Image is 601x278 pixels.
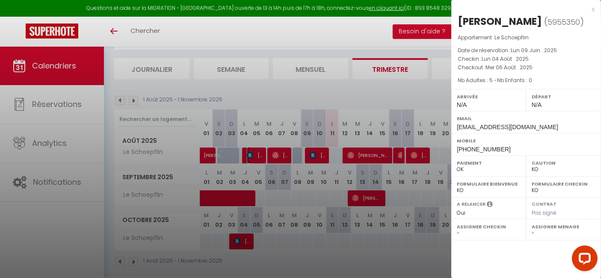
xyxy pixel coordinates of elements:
span: Nb Enfants : 0 [497,77,532,84]
label: Contrat [532,201,557,206]
span: Lun 09 Juin . 2025 [511,47,557,54]
i: Sélectionner OUI si vous souhaiter envoyer les séquences de messages post-checkout [487,201,493,210]
label: Formulaire Checkin [532,180,595,188]
span: Le Schoepflin [494,34,529,41]
label: Assigner Checkin [457,222,521,231]
div: x [451,4,595,15]
label: Mobile [457,136,595,145]
p: Checkin : [458,55,595,63]
label: Départ [532,92,595,101]
span: Pas signé [532,209,557,216]
p: Appartement : [458,33,595,42]
span: N/A [532,101,542,108]
span: ( ) [544,16,584,28]
iframe: LiveChat chat widget [565,242,601,278]
p: Date de réservation : [458,46,595,55]
span: Lun 04 Août . 2025 [482,55,529,62]
label: Paiement [457,159,521,167]
div: [PERSON_NAME] [458,15,542,28]
label: Caution [532,159,595,167]
label: A relancer [457,201,486,208]
span: [PHONE_NUMBER] [457,146,511,153]
span: Nb Adultes : 5 - [458,77,532,84]
label: Email [457,114,595,123]
label: Formulaire Bienvenue [457,180,521,188]
span: Mer 06 Août . 2025 [486,64,533,71]
label: Assigner Menage [532,222,595,231]
span: N/A [457,101,467,108]
label: Arrivée [457,92,521,101]
p: Checkout : [458,63,595,72]
span: [EMAIL_ADDRESS][DOMAIN_NAME] [457,124,558,130]
span: 5955350 [548,17,580,27]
